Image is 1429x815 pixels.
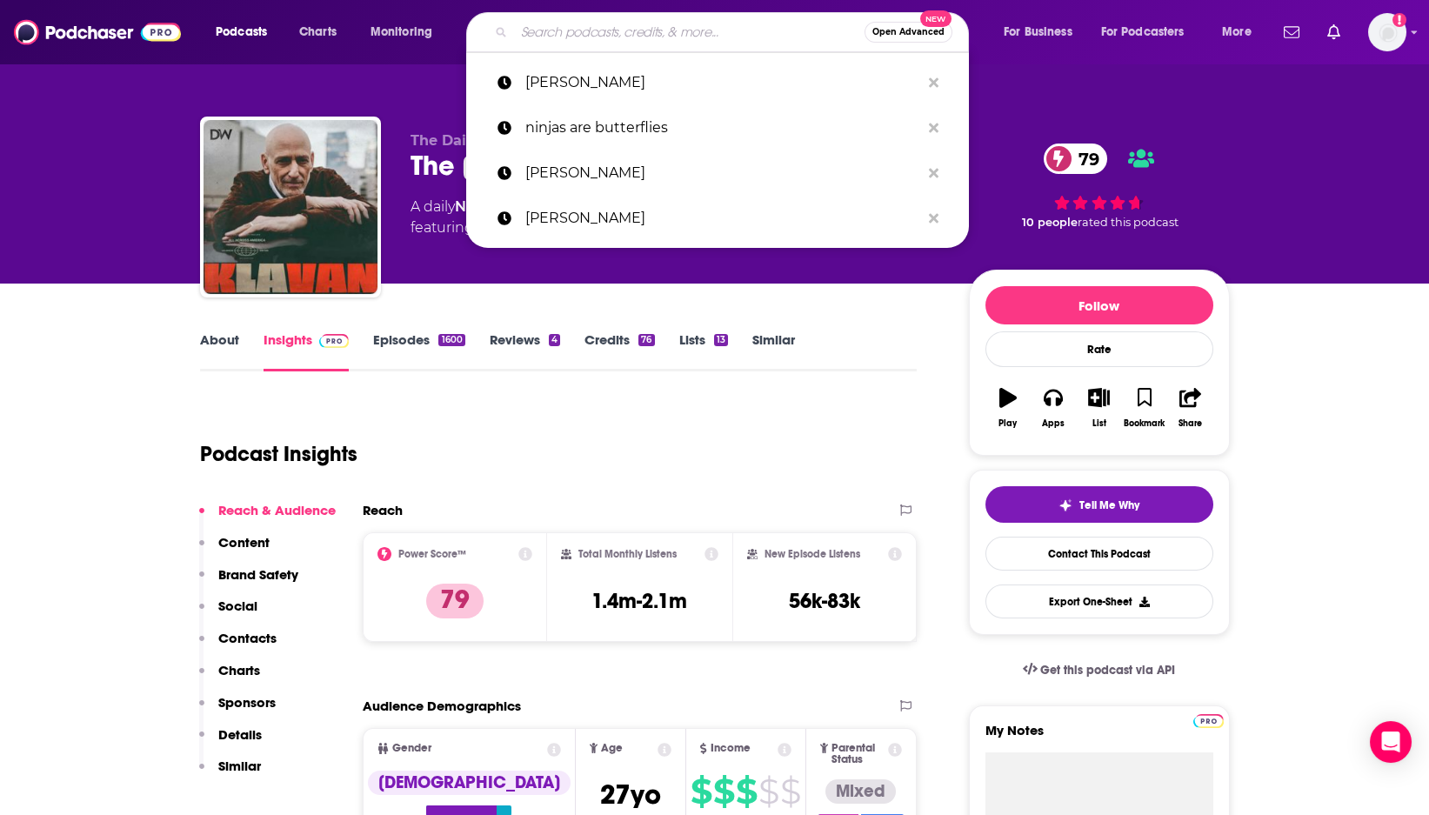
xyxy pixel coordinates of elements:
div: Bookmark [1124,418,1165,429]
div: Mixed [825,779,896,804]
span: Gender [392,743,431,754]
p: Similar [218,758,261,774]
span: Podcasts [216,20,267,44]
button: open menu [1090,18,1210,46]
a: About [200,331,239,371]
button: tell me why sparkleTell Me Why [985,486,1213,523]
img: The Andrew Klavan Show [204,120,377,294]
p: Brand Safety [218,566,298,583]
button: Bookmark [1122,377,1167,439]
button: Share [1167,377,1212,439]
a: News [455,198,495,215]
button: Sponsors [199,694,276,726]
a: Reviews4 [490,331,560,371]
a: Lists13 [679,331,728,371]
div: 79 10 peoplerated this podcast [969,132,1230,240]
a: [PERSON_NAME] [466,196,969,241]
a: ninjas are butterflies [466,105,969,150]
p: carey nieuwhof [525,150,920,196]
div: Search podcasts, credits, & more... [483,12,985,52]
span: $ [758,778,778,805]
div: 4 [549,334,560,346]
button: Charts [199,662,260,694]
a: InsightsPodchaser Pro [264,331,350,371]
a: Contact This Podcast [985,537,1213,571]
span: $ [713,778,734,805]
img: Podchaser - Follow, Share and Rate Podcasts [14,16,181,49]
a: Charts [288,18,347,46]
h2: Power Score™ [398,548,466,560]
div: Apps [1042,418,1065,429]
a: Pro website [1193,711,1224,728]
svg: Add a profile image [1392,13,1406,27]
span: rated this podcast [1078,216,1179,229]
div: 1600 [438,334,464,346]
p: Charts [218,662,260,678]
p: Sponsors [218,694,276,711]
p: 79 [426,584,484,618]
h1: Podcast Insights [200,441,357,467]
h3: 56k-83k [789,588,860,614]
span: Get this podcast via API [1040,663,1175,678]
p: andrew klavan [525,60,920,105]
div: Share [1179,418,1202,429]
button: Contacts [199,630,277,662]
span: Age [601,743,623,754]
span: $ [780,778,800,805]
p: Reach & Audience [218,502,336,518]
button: open menu [204,18,290,46]
button: List [1076,377,1121,439]
button: open menu [992,18,1094,46]
label: My Notes [985,722,1213,752]
button: Reach & Audience [199,502,336,534]
a: [PERSON_NAME] [466,60,969,105]
span: 10 people [1022,216,1078,229]
img: User Profile [1368,13,1406,51]
a: Credits76 [584,331,654,371]
p: eric metaxas [525,196,920,241]
h2: Total Monthly Listens [578,548,677,560]
span: For Business [1004,20,1072,44]
button: Details [199,726,262,758]
span: Parental Status [831,743,885,765]
span: New [920,10,952,27]
a: Similar [752,331,795,371]
button: Follow [985,286,1213,324]
a: Episodes1600 [373,331,464,371]
button: Play [985,377,1031,439]
img: tell me why sparkle [1058,498,1072,512]
span: Open Advanced [872,28,945,37]
button: Apps [1031,377,1076,439]
img: Podchaser Pro [1193,714,1224,728]
div: 76 [638,334,654,346]
div: Open Intercom Messenger [1370,721,1412,763]
span: featuring [411,217,727,238]
span: Income [711,743,751,754]
h2: Reach [363,502,403,518]
p: Details [218,726,262,743]
a: Show notifications dropdown [1277,17,1306,47]
img: Podchaser Pro [319,334,350,348]
button: Social [199,598,257,630]
span: 79 [1061,144,1108,174]
span: Monitoring [371,20,432,44]
p: Contacts [218,630,277,646]
button: Content [199,534,270,566]
button: open menu [358,18,455,46]
div: Rate [985,331,1213,367]
div: [DEMOGRAPHIC_DATA] [368,771,571,795]
div: Play [998,418,1017,429]
span: The Daily Wire [411,132,519,149]
span: Tell Me Why [1079,498,1139,512]
p: Content [218,534,270,551]
span: For Podcasters [1101,20,1185,44]
span: More [1222,20,1252,44]
a: [PERSON_NAME] [466,150,969,196]
input: Search podcasts, credits, & more... [514,18,865,46]
p: Social [218,598,257,614]
button: Open AdvancedNew [865,22,952,43]
button: Export One-Sheet [985,585,1213,618]
div: A daily podcast [411,197,727,238]
h2: Audience Demographics [363,698,521,714]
